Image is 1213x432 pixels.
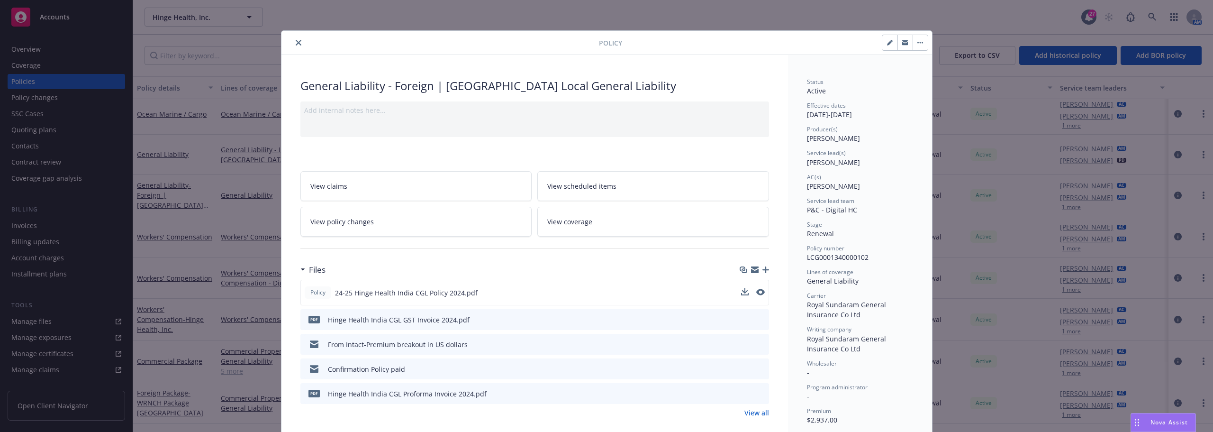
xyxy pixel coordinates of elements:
[310,217,374,227] span: View policy changes
[807,359,837,368] span: Wholesaler
[807,244,844,252] span: Policy number
[757,315,765,325] button: preview file
[756,288,765,298] button: preview file
[300,264,326,276] div: Files
[807,101,913,119] div: [DATE] - [DATE]
[807,229,834,238] span: Renewal
[807,253,869,262] span: LCG0001340000102
[308,316,320,323] span: pdf
[308,288,327,297] span: Policy
[757,340,765,349] button: preview file
[807,125,838,133] span: Producer(s)
[308,390,320,397] span: pdf
[742,389,749,399] button: download file
[1131,413,1196,432] button: Nova Assist
[807,392,809,401] span: -
[742,340,749,349] button: download file
[807,268,853,276] span: Lines of coverage
[310,181,347,191] span: View claims
[807,158,860,167] span: [PERSON_NAME]
[807,134,860,143] span: [PERSON_NAME]
[309,264,326,276] h3: Files
[807,149,846,157] span: Service lead(s)
[293,37,304,48] button: close
[1131,414,1143,432] div: Drag to move
[547,181,616,191] span: View scheduled items
[757,364,765,374] button: preview file
[807,205,857,214] span: P&C - Digital HC
[807,197,854,205] span: Service lead team
[807,300,888,319] span: Royal Sundaram General Insurance Co Ltd
[304,105,765,115] div: Add internal notes here...
[742,364,749,374] button: download file
[328,364,405,374] div: Confirmation Policy paid
[807,173,821,181] span: AC(s)
[807,86,826,95] span: Active
[807,78,824,86] span: Status
[741,288,749,295] button: download file
[547,217,592,227] span: View coverage
[335,288,478,298] span: 24-25 Hinge Health India CGL Policy 2024.pdf
[807,292,826,300] span: Carrier
[328,340,468,349] div: From Intact-Premium breakout in US dollars
[744,408,769,418] a: View all
[807,334,888,353] span: Royal Sundaram General Insurance Co Ltd
[807,221,822,229] span: Stage
[300,78,769,94] div: General Liability - Foreign | [GEOGRAPHIC_DATA] Local General Liability
[807,325,851,333] span: Writing company
[807,415,837,424] span: $2,937.00
[807,101,846,110] span: Effective dates
[807,407,831,415] span: Premium
[807,383,868,391] span: Program administrator
[757,389,765,399] button: preview file
[537,207,769,237] a: View coverage
[328,389,487,399] div: Hinge Health India CGL Proforma Invoice 2024.pdf
[742,315,749,325] button: download file
[328,315,470,325] div: Hinge Health India CGL GST Invoice 2024.pdf
[537,171,769,201] a: View scheduled items
[807,182,860,191] span: [PERSON_NAME]
[300,171,532,201] a: View claims
[756,289,765,295] button: preview file
[1150,418,1188,426] span: Nova Assist
[807,276,859,285] span: General Liability
[741,288,749,298] button: download file
[599,38,622,48] span: Policy
[300,207,532,237] a: View policy changes
[807,368,809,377] span: -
